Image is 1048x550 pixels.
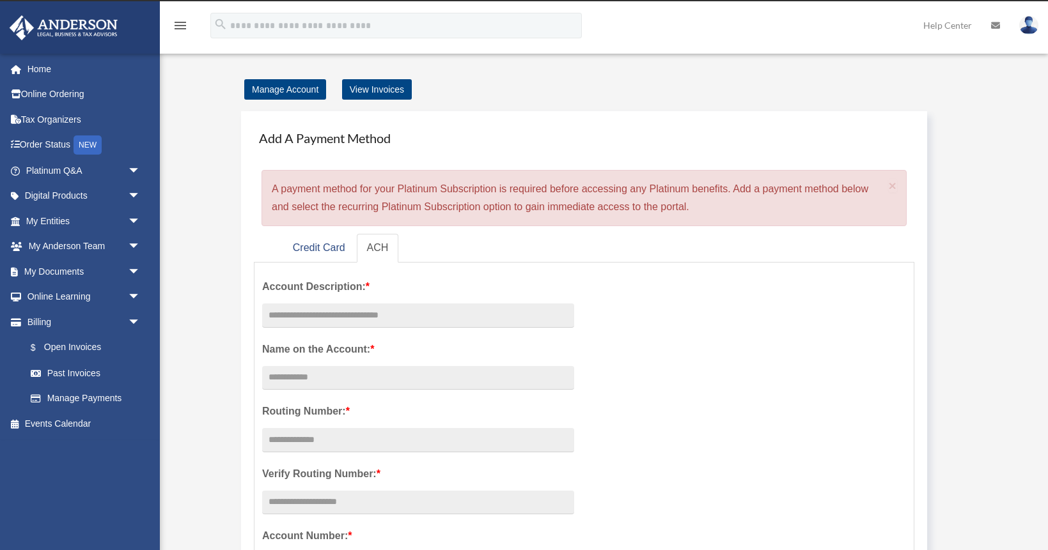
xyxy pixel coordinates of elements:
[262,340,574,358] label: Name on the Account:
[128,259,153,285] span: arrow_drop_down
[214,17,228,31] i: search
[9,208,160,234] a: My Entitiesarrow_drop_down
[6,15,121,40] img: Anderson Advisors Platinum Portal
[128,208,153,234] span: arrow_drop_down
[262,170,907,226] div: A payment method for your Platinum Subscription is required before accessing any Platinum benefit...
[9,82,160,107] a: Online Ordering
[9,234,160,259] a: My Anderson Teamarrow_drop_down
[173,18,188,33] i: menu
[18,360,160,386] a: Past Invoices
[9,411,160,436] a: Events Calendar
[173,22,188,33] a: menu
[128,309,153,335] span: arrow_drop_down
[283,234,356,263] a: Credit Card
[9,132,160,158] a: Order StatusNEW
[357,234,399,263] a: ACH
[128,284,153,310] span: arrow_drop_down
[9,56,160,82] a: Home
[128,183,153,210] span: arrow_drop_down
[18,386,153,411] a: Manage Payments
[889,179,897,192] button: Close
[128,158,153,184] span: arrow_drop_down
[262,402,574,420] label: Routing Number:
[262,278,574,296] label: Account Description:
[342,79,412,100] a: View Invoices
[38,340,44,356] span: $
[9,158,160,183] a: Platinum Q&Aarrow_drop_down
[9,309,160,335] a: Billingarrow_drop_down
[9,183,160,209] a: Digital Productsarrow_drop_down
[9,107,160,132] a: Tax Organizers
[9,284,160,310] a: Online Learningarrow_drop_down
[244,79,326,100] a: Manage Account
[9,259,160,284] a: My Documentsarrow_drop_down
[128,234,153,260] span: arrow_drop_down
[262,527,574,545] label: Account Number:
[262,465,574,483] label: Verify Routing Number:
[18,335,160,361] a: $Open Invoices
[889,178,897,193] span: ×
[74,135,102,155] div: NEW
[254,124,914,152] h4: Add A Payment Method
[1019,16,1038,34] img: User Pic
